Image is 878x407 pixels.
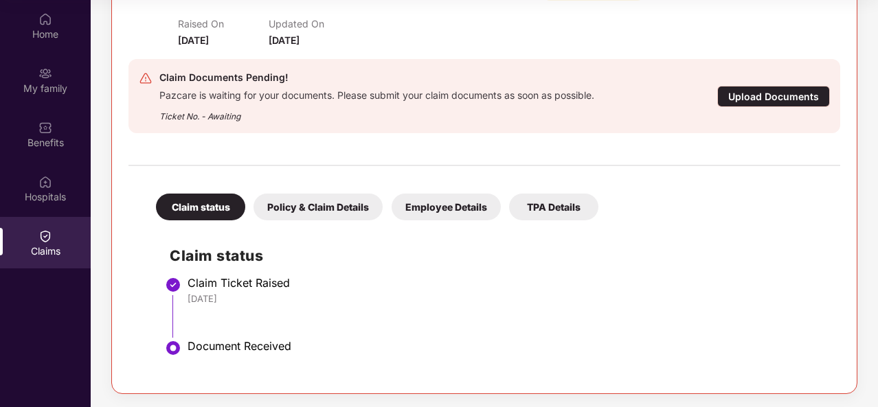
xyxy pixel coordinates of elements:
[159,69,594,86] div: Claim Documents Pending!
[178,34,209,46] span: [DATE]
[392,194,501,220] div: Employee Details
[269,34,300,46] span: [DATE]
[38,175,52,189] img: svg+xml;base64,PHN2ZyBpZD0iSG9zcGl0YWxzIiB4bWxucz0iaHR0cDovL3d3dy53My5vcmcvMjAwMC9zdmciIHdpZHRoPS...
[159,86,594,102] div: Pazcare is waiting for your documents. Please submit your claim documents as soon as possible.
[165,277,181,293] img: svg+xml;base64,PHN2ZyBpZD0iU3RlcC1Eb25lLTMyeDMyIiB4bWxucz0iaHR0cDovL3d3dy53My5vcmcvMjAwMC9zdmciIH...
[165,340,181,356] img: svg+xml;base64,PHN2ZyBpZD0iU3RlcC1BY3RpdmUtMzJ4MzIiIHhtbG5zPSJodHRwOi8vd3d3LnczLm9yZy8yMDAwL3N2Zy...
[178,18,269,30] p: Raised On
[717,86,830,107] div: Upload Documents
[188,276,826,290] div: Claim Ticket Raised
[156,194,245,220] div: Claim status
[170,244,826,267] h2: Claim status
[188,339,826,353] div: Document Received
[509,194,598,220] div: TPA Details
[38,229,52,243] img: svg+xml;base64,PHN2ZyBpZD0iQ2xhaW0iIHhtbG5zPSJodHRwOi8vd3d3LnczLm9yZy8yMDAwL3N2ZyIgd2lkdGg9IjIwIi...
[38,12,52,26] img: svg+xml;base64,PHN2ZyBpZD0iSG9tZSIgeG1sbnM9Imh0dHA6Ly93d3cudzMub3JnLzIwMDAvc3ZnIiB3aWR0aD0iMjAiIG...
[38,121,52,135] img: svg+xml;base64,PHN2ZyBpZD0iQmVuZWZpdHMiIHhtbG5zPSJodHRwOi8vd3d3LnczLm9yZy8yMDAwL3N2ZyIgd2lkdGg9Ij...
[38,67,52,80] img: svg+xml;base64,PHN2ZyB3aWR0aD0iMjAiIGhlaWdodD0iMjAiIHZpZXdCb3g9IjAgMCAyMCAyMCIgZmlsbD0ibm9uZSIgeG...
[269,18,359,30] p: Updated On
[139,71,153,85] img: svg+xml;base64,PHN2ZyB4bWxucz0iaHR0cDovL3d3dy53My5vcmcvMjAwMC9zdmciIHdpZHRoPSIyNCIgaGVpZ2h0PSIyNC...
[188,292,826,305] div: [DATE]
[254,194,383,220] div: Policy & Claim Details
[159,102,594,123] div: Ticket No. - Awaiting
